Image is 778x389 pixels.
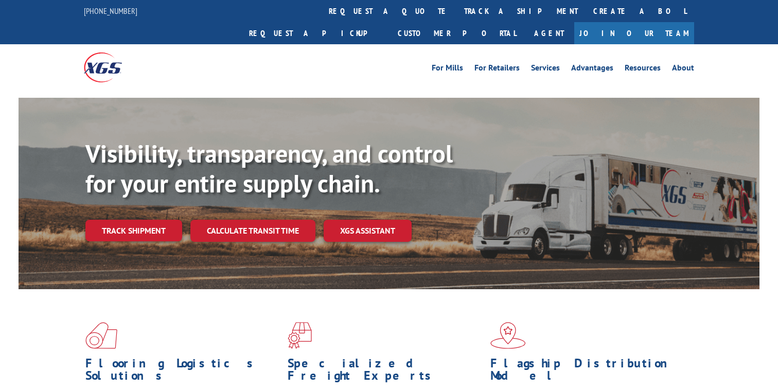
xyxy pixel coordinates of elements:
img: xgs-icon-focused-on-flooring-red [288,322,312,349]
a: Customer Portal [390,22,524,44]
h1: Flagship Distribution Model [490,357,685,387]
a: Track shipment [85,220,182,241]
a: Request a pickup [241,22,390,44]
a: Agent [524,22,574,44]
a: Calculate transit time [190,220,315,242]
a: Resources [625,64,661,75]
h1: Specialized Freight Experts [288,357,482,387]
a: Advantages [571,64,613,75]
a: For Retailers [474,64,520,75]
a: [PHONE_NUMBER] [84,6,137,16]
a: Services [531,64,560,75]
b: Visibility, transparency, and control for your entire supply chain. [85,137,453,199]
a: XGS ASSISTANT [324,220,412,242]
img: xgs-icon-total-supply-chain-intelligence-red [85,322,117,349]
img: xgs-icon-flagship-distribution-model-red [490,322,526,349]
h1: Flooring Logistics Solutions [85,357,280,387]
a: Join Our Team [574,22,694,44]
a: For Mills [432,64,463,75]
a: About [672,64,694,75]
